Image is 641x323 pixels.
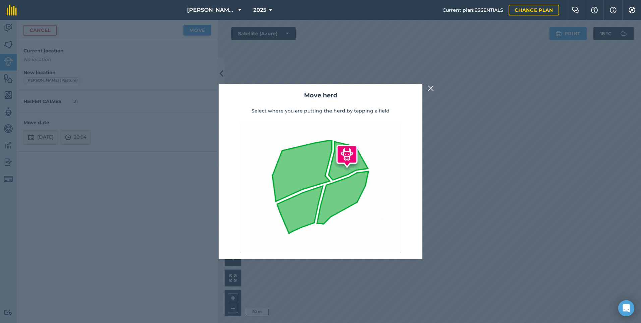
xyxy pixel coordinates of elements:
[253,6,266,14] span: 2025
[240,107,401,114] p: Select where you are putting the herd by tapping a field
[187,6,235,14] span: [PERSON_NAME][GEOGRAPHIC_DATA]
[618,300,634,316] div: Open Intercom Messenger
[240,91,401,100] h2: Move herd
[572,7,580,13] img: Two speech bubbles overlapping with the left bubble in the forefront
[428,84,434,92] img: svg+xml;base64,PHN2ZyB4bWxucz0iaHR0cDovL3d3dy53My5vcmcvMjAwMC9zdmciIHdpZHRoPSIyMiIgaGVpZ2h0PSIzMC...
[628,7,636,13] img: A cog icon
[509,5,559,15] a: Change plan
[240,122,401,252] img: Gif showing herd moving from one field to another
[610,6,617,14] img: svg+xml;base64,PHN2ZyB4bWxucz0iaHR0cDovL3d3dy53My5vcmcvMjAwMC9zdmciIHdpZHRoPSIxNyIgaGVpZ2h0PSIxNy...
[443,6,503,14] span: Current plan : ESSENTIALS
[7,5,17,15] img: fieldmargin Logo
[590,7,598,13] img: A question mark icon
